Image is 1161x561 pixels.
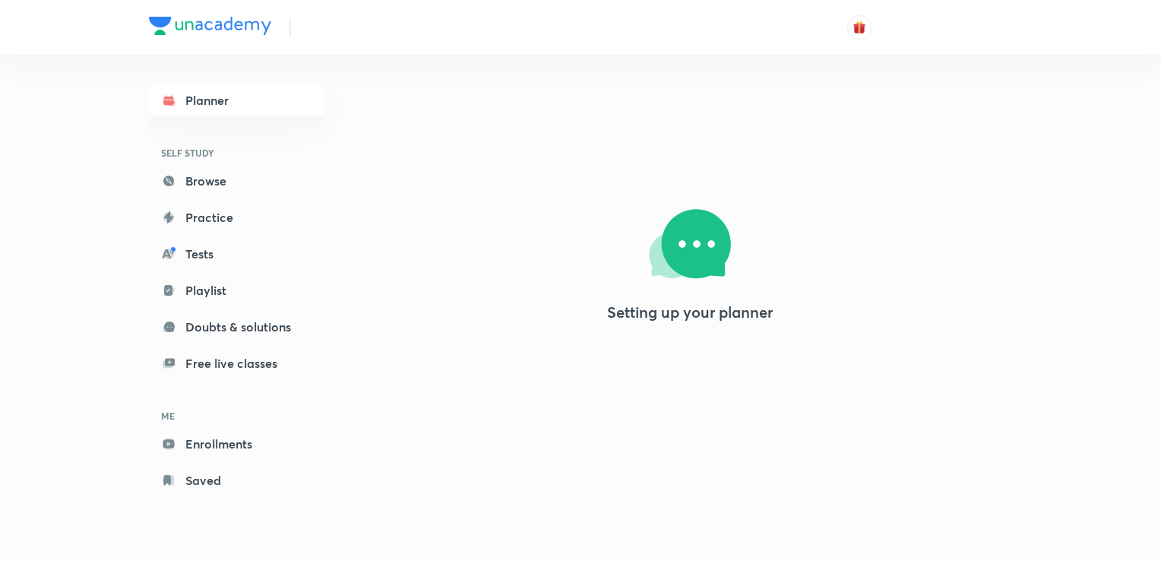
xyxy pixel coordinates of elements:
a: Playlist [149,275,325,306]
a: Doubts & solutions [149,312,325,342]
a: Browse [149,166,325,196]
img: avatar [853,21,866,34]
button: avatar [847,15,872,40]
img: Company Logo [149,17,271,35]
h4: Setting up your planner [607,303,773,322]
h6: SELF STUDY [149,140,325,166]
a: Free live classes [149,348,325,379]
a: Enrollments [149,429,325,459]
a: Company Logo [149,17,271,39]
a: Planner [149,85,325,116]
a: Practice [149,202,325,233]
a: Saved [149,465,325,496]
h6: ME [149,403,325,429]
a: Tests [149,239,325,269]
